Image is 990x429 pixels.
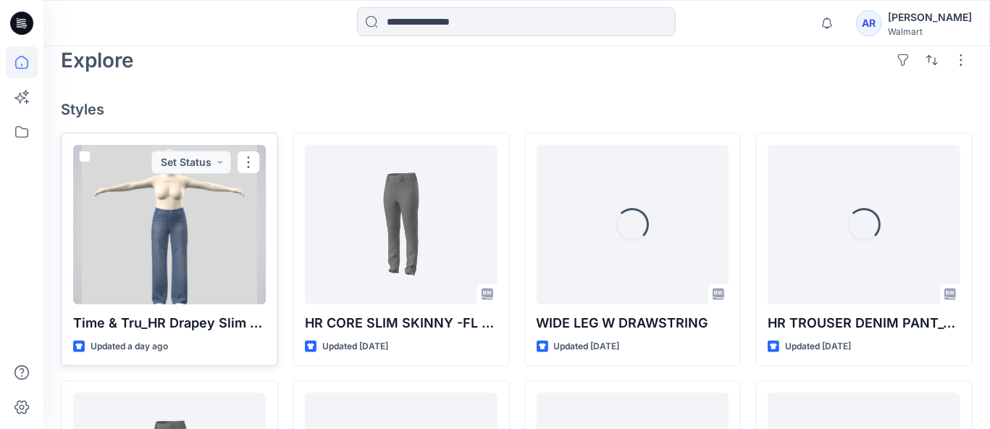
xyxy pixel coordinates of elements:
[322,339,388,354] p: Updated [DATE]
[888,9,972,26] div: [PERSON_NAME]
[785,339,851,354] p: Updated [DATE]
[73,145,266,304] a: Time & Tru_HR Drapey Slim Wide Leg
[888,26,972,37] div: Walmart
[537,313,729,333] p: WIDE LEG W DRAWSTRING
[305,145,498,304] a: HR CORE SLIM SKINNY -FL 6651
[856,10,882,36] div: AR
[91,339,168,354] p: Updated a day ago
[61,49,134,72] h2: Explore
[61,101,973,118] h4: Styles
[768,313,960,333] p: HR TROUSER DENIM PANT_31 INSEAM
[305,313,498,333] p: HR CORE SLIM SKINNY -FL 6651
[554,339,620,354] p: Updated [DATE]
[73,313,266,333] p: Time & Tru_HR Drapey Slim Wide Leg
